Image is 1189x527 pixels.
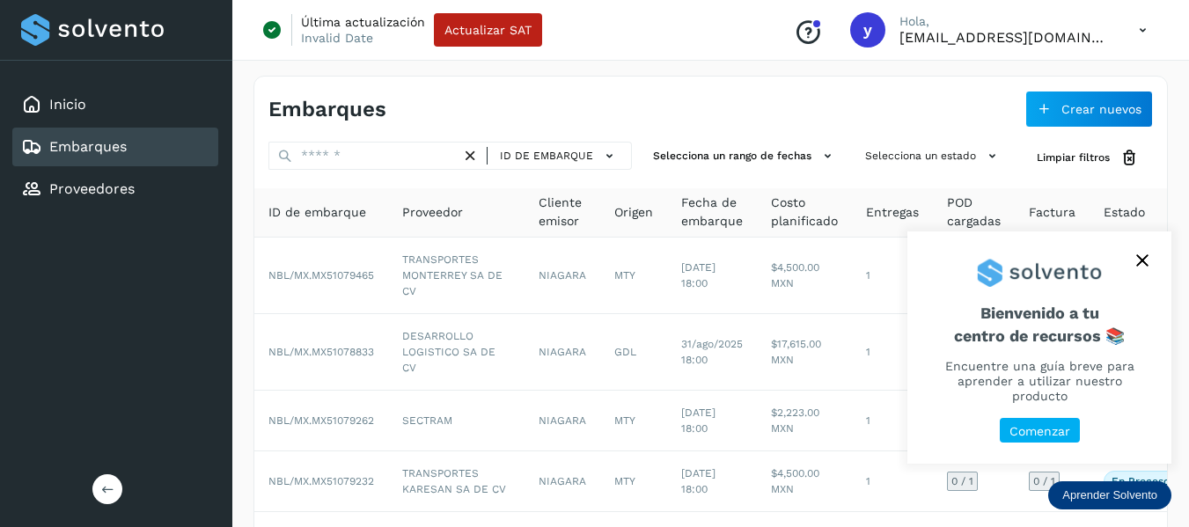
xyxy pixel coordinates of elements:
[539,194,586,231] span: Cliente emisor
[49,138,127,155] a: Embarques
[388,238,525,314] td: TRANSPORTES MONTERREY SA DE CV
[268,269,374,282] span: NBL/MX.MX51079465
[681,194,743,231] span: Fecha de embarque
[757,451,852,512] td: $4,500.00 MXN
[600,314,667,391] td: GDL
[928,304,1150,345] span: Bienvenido a tu
[928,326,1150,346] p: centro de recursos 📚
[681,467,716,495] span: [DATE] 18:00
[646,142,844,171] button: Selecciona un rango de fechas
[525,391,600,451] td: NIAGARA
[866,203,919,222] span: Entregas
[757,314,852,391] td: $17,615.00 MXN
[301,30,373,46] p: Invalid Date
[852,314,933,391] td: 1
[388,391,525,451] td: SECTRAM
[525,314,600,391] td: NIAGARA
[907,231,1171,464] div: Aprender Solvento
[681,261,716,289] span: [DATE] 18:00
[495,143,624,169] button: ID de embarque
[681,338,743,366] span: 31/ago/2025 18:00
[951,476,973,487] span: 0 / 1
[301,14,425,30] p: Última actualización
[268,475,374,487] span: NBL/MX.MX51079232
[49,180,135,197] a: Proveedores
[757,391,852,451] td: $2,223.00 MXN
[49,96,86,113] a: Inicio
[388,314,525,391] td: DESARROLLO LOGISTICO SA DE CV
[600,451,667,512] td: MTY
[1000,418,1080,443] button: Comenzar
[1025,91,1153,128] button: Crear nuevos
[1023,142,1153,174] button: Limpiar filtros
[757,238,852,314] td: $4,500.00 MXN
[600,238,667,314] td: MTY
[1061,103,1141,115] span: Crear nuevos
[947,194,1001,231] span: POD cargadas
[858,142,1009,171] button: Selecciona un estado
[681,406,716,435] span: [DATE] 18:00
[1029,203,1075,222] span: Factura
[268,203,366,222] span: ID de embarque
[268,97,386,122] h4: Embarques
[268,414,374,427] span: NBL/MX.MX51079262
[771,194,838,231] span: Costo planificado
[1037,150,1110,165] span: Limpiar filtros
[500,148,593,164] span: ID de embarque
[1048,481,1171,509] div: Aprender Solvento
[434,13,542,47] button: Actualizar SAT
[12,85,218,124] div: Inicio
[525,451,600,512] td: NIAGARA
[268,346,374,358] span: NBL/MX.MX51078833
[1129,247,1156,274] button: close,
[852,238,933,314] td: 1
[1112,475,1170,487] p: En proceso
[12,170,218,209] div: Proveedores
[525,238,600,314] td: NIAGARA
[12,128,218,166] div: Embarques
[1033,476,1055,487] span: 0 / 1
[402,203,463,222] span: Proveedor
[1062,488,1157,502] p: Aprender Solvento
[388,451,525,512] td: TRANSPORTES KARESAN SA DE CV
[852,391,933,451] td: 1
[444,24,532,36] span: Actualizar SAT
[1104,203,1145,222] span: Estado
[614,203,653,222] span: Origen
[928,359,1150,403] p: Encuentre una guía breve para aprender a utilizar nuestro producto
[899,29,1111,46] p: yortega@niagarawater.com
[1009,424,1070,439] p: Comenzar
[600,391,667,451] td: MTY
[899,14,1111,29] p: Hola,
[852,451,933,512] td: 1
